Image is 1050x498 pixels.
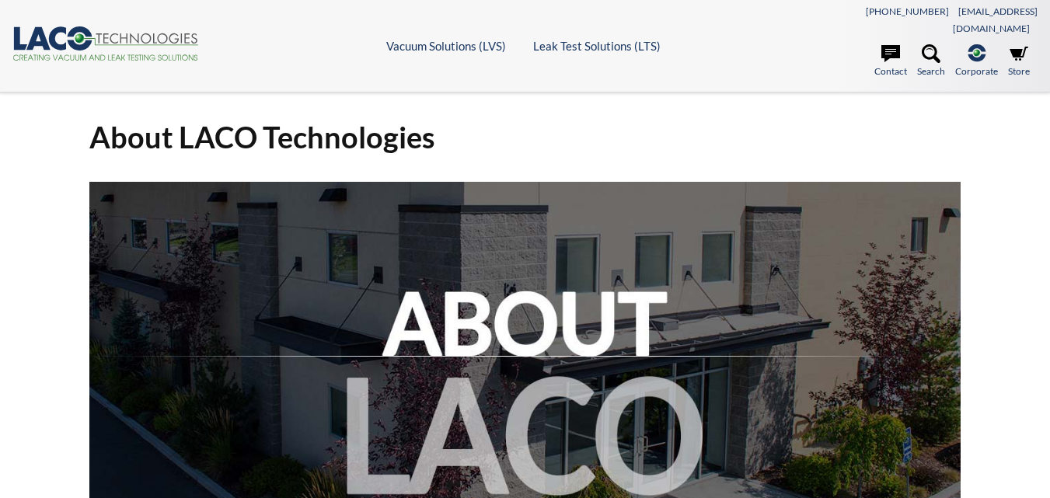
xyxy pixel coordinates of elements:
[533,39,661,53] a: Leak Test Solutions (LTS)
[386,39,506,53] a: Vacuum Solutions (LVS)
[866,5,949,17] a: [PHONE_NUMBER]
[89,118,961,156] h1: About LACO Technologies
[874,44,907,78] a: Contact
[955,64,998,78] span: Corporate
[953,5,1038,34] a: [EMAIL_ADDRESS][DOMAIN_NAME]
[917,44,945,78] a: Search
[1008,44,1030,78] a: Store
